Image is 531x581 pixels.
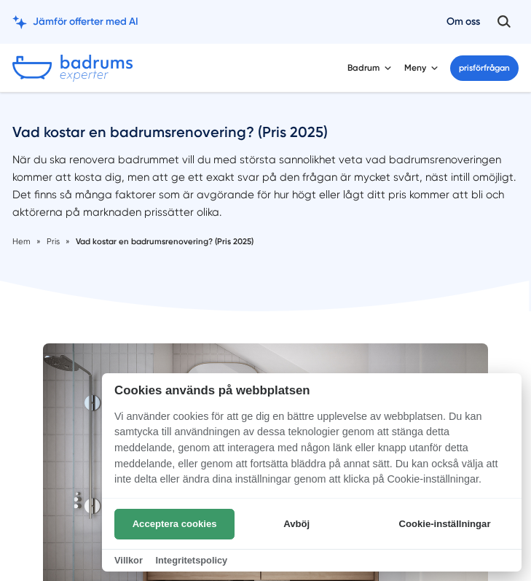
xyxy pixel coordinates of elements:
[238,509,355,539] button: Avböj
[381,509,508,539] button: Cookie-inställningar
[114,509,235,539] button: Acceptera cookies
[102,409,522,498] p: Vi använder cookies för att ge dig en bättre upplevelse av webbplatsen. Du kan samtycka till anvä...
[155,555,227,566] a: Integritetspolicy
[114,555,143,566] a: Villkor
[102,383,522,397] h2: Cookies används på webbplatsen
